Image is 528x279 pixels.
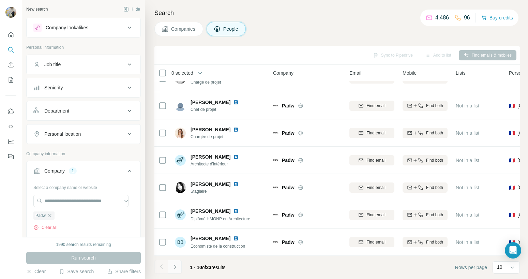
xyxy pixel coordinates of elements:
span: Padw [282,239,295,246]
h4: Search [154,8,520,18]
div: Company lookalikes [46,24,88,31]
button: Find email [349,155,394,165]
span: Find email [366,185,385,191]
div: BB [175,237,186,248]
span: Not in a list [456,212,479,218]
div: Company [44,167,65,174]
span: 🇫🇷 [509,211,515,218]
span: [PERSON_NAME] [191,127,230,132]
span: People [223,26,239,32]
button: Company1 [27,163,140,182]
span: Find email [366,130,385,136]
span: 🇫🇷 [509,184,515,191]
span: [PERSON_NAME] [191,235,230,242]
div: Department [44,107,69,114]
span: Stagiaire [191,188,247,194]
span: Not in a list [456,103,479,108]
button: Use Surfe API [5,120,16,133]
button: Feedback [5,150,16,163]
p: 96 [464,14,470,22]
button: Share filters [107,268,141,275]
span: 23 [206,265,212,270]
span: [PERSON_NAME] [191,208,230,215]
span: Diplômé HMONP en Architecture [191,217,250,221]
button: Find both [403,210,448,220]
div: 1990 search results remaining [56,241,111,248]
img: LinkedIn logo [233,127,239,132]
span: Email [349,70,361,76]
div: 1 [69,168,77,174]
span: 0 selected [171,70,193,76]
span: Not in a list [456,185,479,190]
span: Chargée de projet [191,134,247,140]
span: Chef de projet [191,106,247,113]
span: Padw [282,157,295,164]
button: Personal location [27,126,140,142]
button: Find both [403,237,448,247]
button: Department [27,103,140,119]
button: Clear all [33,224,57,231]
span: 🇫🇷 [509,157,515,164]
button: Job title [27,56,140,73]
button: Hide [119,4,145,14]
button: Clear [26,268,46,275]
button: Company lookalikes [27,19,140,36]
img: LinkedIn logo [233,181,239,187]
img: Avatar [175,100,186,111]
button: Enrich CSV [5,59,16,71]
button: Find both [403,101,448,111]
img: LinkedIn logo [233,154,239,160]
div: Job title [44,61,61,68]
div: Seniority [44,84,63,91]
span: Find both [426,239,443,245]
img: Avatar [175,128,186,138]
button: Find email [349,210,394,220]
span: Find both [426,157,443,163]
span: Padw [282,184,295,191]
span: Mobile [403,70,417,76]
span: Padw [35,212,46,219]
span: 1 - 10 [190,265,202,270]
span: Lists [456,70,466,76]
img: LinkedIn logo [233,208,239,214]
button: Find both [403,182,448,193]
p: 10 [497,264,502,270]
img: Logo of Padw [273,185,278,190]
span: [PERSON_NAME] [191,99,230,106]
img: Logo of Padw [273,103,278,108]
span: Companies [171,26,196,32]
span: results [190,265,225,270]
button: Find email [349,237,394,247]
div: Open Intercom Messenger [505,242,521,259]
img: LinkedIn logo [233,100,239,105]
img: Logo of Padw [273,158,278,163]
span: Padw [282,211,295,218]
span: [PERSON_NAME] [191,153,230,160]
button: Search [5,44,16,56]
span: Company [273,70,293,76]
span: Find both [426,130,443,136]
span: Padw [282,130,295,136]
button: Find email [349,128,394,138]
span: Find email [366,157,385,163]
button: My lists [5,74,16,86]
img: Avatar [175,209,186,220]
span: 🇫🇷 [509,102,515,109]
span: Padw [282,102,295,109]
button: Find both [403,128,448,138]
img: Avatar [5,7,16,18]
p: Personal information [26,44,141,50]
span: Find both [426,185,443,191]
span: [PERSON_NAME] [191,181,230,188]
button: Find email [349,101,394,111]
button: Quick start [5,29,16,41]
span: 🇫🇷 [509,130,515,136]
button: Navigate to next page [168,260,182,274]
button: Use Surfe on LinkedIn [5,105,16,118]
button: Buy credits [481,13,513,23]
img: Logo of Padw [273,239,278,245]
span: Find email [366,239,385,245]
p: 4,486 [435,14,449,22]
span: of [202,265,206,270]
div: Personal location [44,131,81,137]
